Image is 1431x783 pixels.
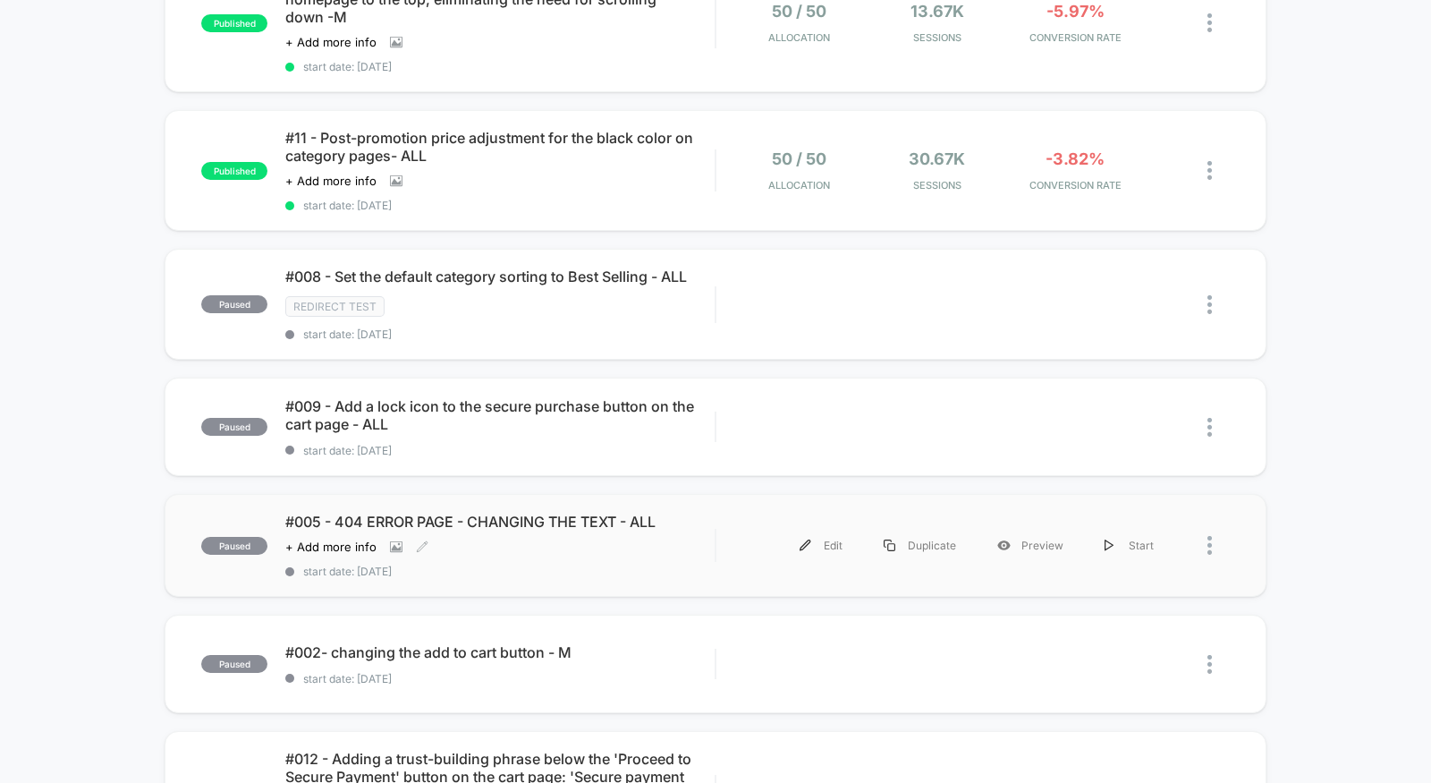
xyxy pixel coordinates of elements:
[884,540,895,551] img: menu
[201,162,267,180] span: published
[285,174,377,188] span: + Add more info
[285,643,715,661] span: #002- changing the add to cart button - M
[872,179,1002,191] span: Sessions
[779,525,863,566] div: Edit
[1207,655,1212,674] img: close
[1046,2,1105,21] span: -5.97%
[1011,31,1140,44] span: CONVERSION RATE
[201,418,267,436] span: paused
[1207,161,1212,180] img: close
[285,35,377,49] span: + Add more info
[909,149,965,168] span: 30.67k
[1011,179,1140,191] span: CONVERSION RATE
[285,672,715,685] span: start date: [DATE]
[800,540,811,551] img: menu
[285,540,377,554] span: + Add more info
[285,444,715,457] span: start date: [DATE]
[1084,525,1174,566] div: Start
[1207,295,1212,314] img: close
[285,565,715,578] span: start date: [DATE]
[768,31,830,44] span: Allocation
[285,397,715,433] span: #009 - Add a lock icon to the secure purchase button on the cart page - ALL
[201,537,267,555] span: paused
[772,2,826,21] span: 50 / 50
[1207,418,1212,437] img: close
[285,296,385,317] span: Redirect Test
[285,199,715,212] span: start date: [DATE]
[1207,13,1212,32] img: close
[1207,536,1212,555] img: close
[1105,540,1113,551] img: menu
[768,179,830,191] span: Allocation
[285,129,715,165] span: #11 - Post-promotion price adjustment for the black color on category pages- ALL
[872,31,1002,44] span: Sessions
[201,295,267,313] span: paused
[1046,149,1105,168] span: -3.82%
[285,268,715,285] span: #008 - Set the default category sorting to Best Selling - ALL
[910,2,964,21] span: 13.67k
[285,513,715,531] span: #005 - 404 ERROR PAGE - CHANGING THE TEXT - ALL
[772,149,826,168] span: 50 / 50
[977,525,1084,566] div: Preview
[285,60,715,73] span: start date: [DATE]
[201,14,267,32] span: published
[285,328,715,341] span: start date: [DATE]
[201,655,267,673] span: paused
[863,525,977,566] div: Duplicate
